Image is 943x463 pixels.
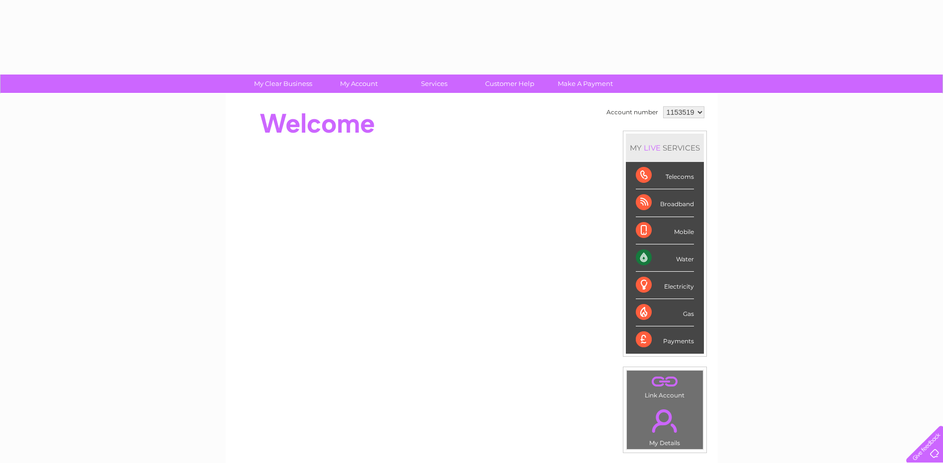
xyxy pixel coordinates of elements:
[604,104,661,121] td: Account number
[629,373,700,390] a: .
[626,134,704,162] div: MY SERVICES
[636,272,694,299] div: Electricity
[318,75,400,93] a: My Account
[636,244,694,272] div: Water
[629,403,700,438] a: .
[626,370,703,401] td: Link Account
[544,75,626,93] a: Make A Payment
[636,299,694,326] div: Gas
[636,189,694,217] div: Broadband
[636,326,694,353] div: Payments
[636,217,694,244] div: Mobile
[636,162,694,189] div: Telecoms
[626,401,703,450] td: My Details
[469,75,551,93] a: Customer Help
[642,143,663,153] div: LIVE
[393,75,475,93] a: Services
[242,75,324,93] a: My Clear Business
